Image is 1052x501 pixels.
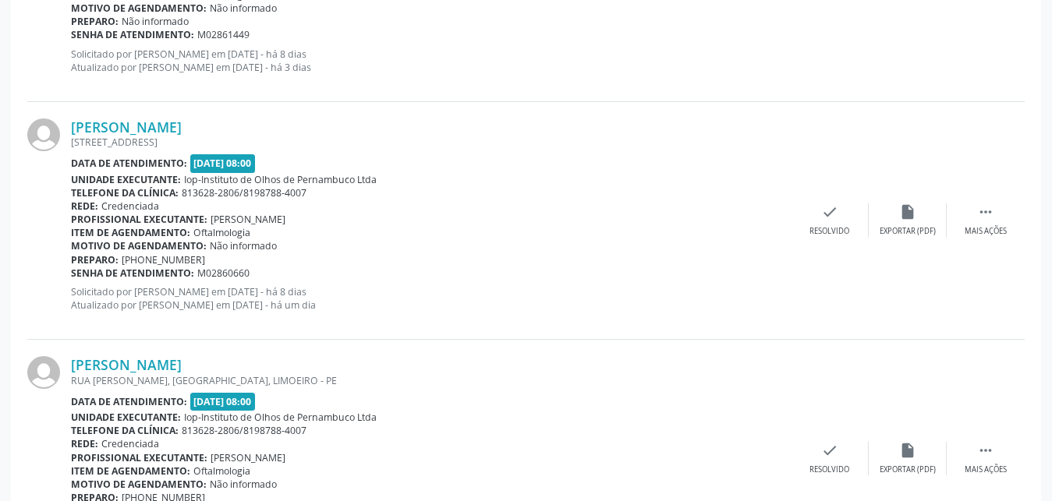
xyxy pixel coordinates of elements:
i: check [821,203,838,221]
b: Unidade executante: [71,411,181,424]
b: Telefone da clínica: [71,186,179,199]
span: M02860660 [197,266,250,280]
span: [PERSON_NAME] [211,451,285,464]
span: Não informado [122,15,189,28]
span: Iop-Instituto de Olhos de Pernambuco Ltda [184,411,377,424]
b: Unidade executante: [71,173,181,186]
span: Oftalmologia [193,464,250,478]
i: insert_drive_file [899,203,916,221]
a: [PERSON_NAME] [71,356,182,373]
span: Não informado [210,2,277,15]
i: insert_drive_file [899,442,916,459]
span: Credenciada [101,437,159,450]
span: [DATE] 08:00 [190,393,256,411]
b: Motivo de agendamento: [71,478,207,491]
div: Exportar (PDF) [880,226,936,237]
b: Motivo de agendamento: [71,2,207,15]
div: [STREET_ADDRESS] [71,136,791,149]
b: Profissional executante: [71,451,207,464]
span: [PHONE_NUMBER] [122,253,205,266]
i:  [977,442,994,459]
div: RUA [PERSON_NAME], [GEOGRAPHIC_DATA], LIMOEIRO - PE [71,374,791,387]
a: [PERSON_NAME] [71,118,182,136]
b: Data de atendimento: [71,157,187,170]
div: Mais ações [965,464,1007,475]
b: Preparo: [71,15,119,28]
b: Senha de atendimento: [71,266,194,280]
b: Rede: [71,437,98,450]
b: Item de agendamento: [71,226,190,239]
span: Credenciada [101,199,159,213]
div: Mais ações [965,226,1007,237]
span: Não informado [210,239,277,252]
div: Resolvido [809,226,849,237]
span: Iop-Instituto de Olhos de Pernambuco Ltda [184,173,377,186]
b: Rede: [71,199,98,213]
p: Solicitado por [PERSON_NAME] em [DATE] - há 8 dias Atualizado por [PERSON_NAME] em [DATE] - há 3 ... [71,48,791,74]
div: Exportar (PDF) [880,464,936,475]
img: img [27,118,60,151]
b: Data de atendimento: [71,395,187,408]
p: Solicitado por [PERSON_NAME] em [DATE] - há 8 dias Atualizado por [PERSON_NAME] em [DATE] - há um... [71,285,791,312]
div: Resolvido [809,464,849,475]
b: Item de agendamento: [71,464,190,478]
span: Oftalmologia [193,226,250,239]
span: [DATE] 08:00 [190,154,256,172]
b: Motivo de agendamento: [71,239,207,252]
b: Preparo: [71,253,119,266]
span: [PERSON_NAME] [211,213,285,226]
span: 813628-2806/8198788-4007 [182,186,306,199]
b: Telefone da clínica: [71,424,179,437]
img: img [27,356,60,389]
span: 813628-2806/8198788-4007 [182,424,306,437]
span: M02861449 [197,28,250,41]
b: Senha de atendimento: [71,28,194,41]
b: Profissional executante: [71,213,207,226]
i:  [977,203,994,221]
span: Não informado [210,478,277,491]
i: check [821,442,838,459]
